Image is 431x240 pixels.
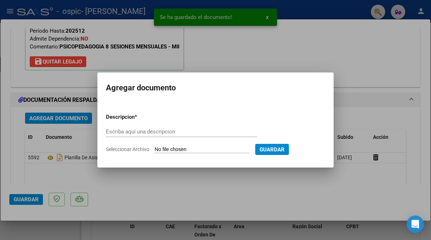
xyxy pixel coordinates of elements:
[106,81,325,95] h2: Agregar documento
[255,144,289,155] button: Guardar
[106,113,172,121] p: Descripcion
[260,146,285,153] span: Guardar
[106,146,149,152] span: Seleccionar Archivo
[407,216,424,233] div: Open Intercom Messenger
